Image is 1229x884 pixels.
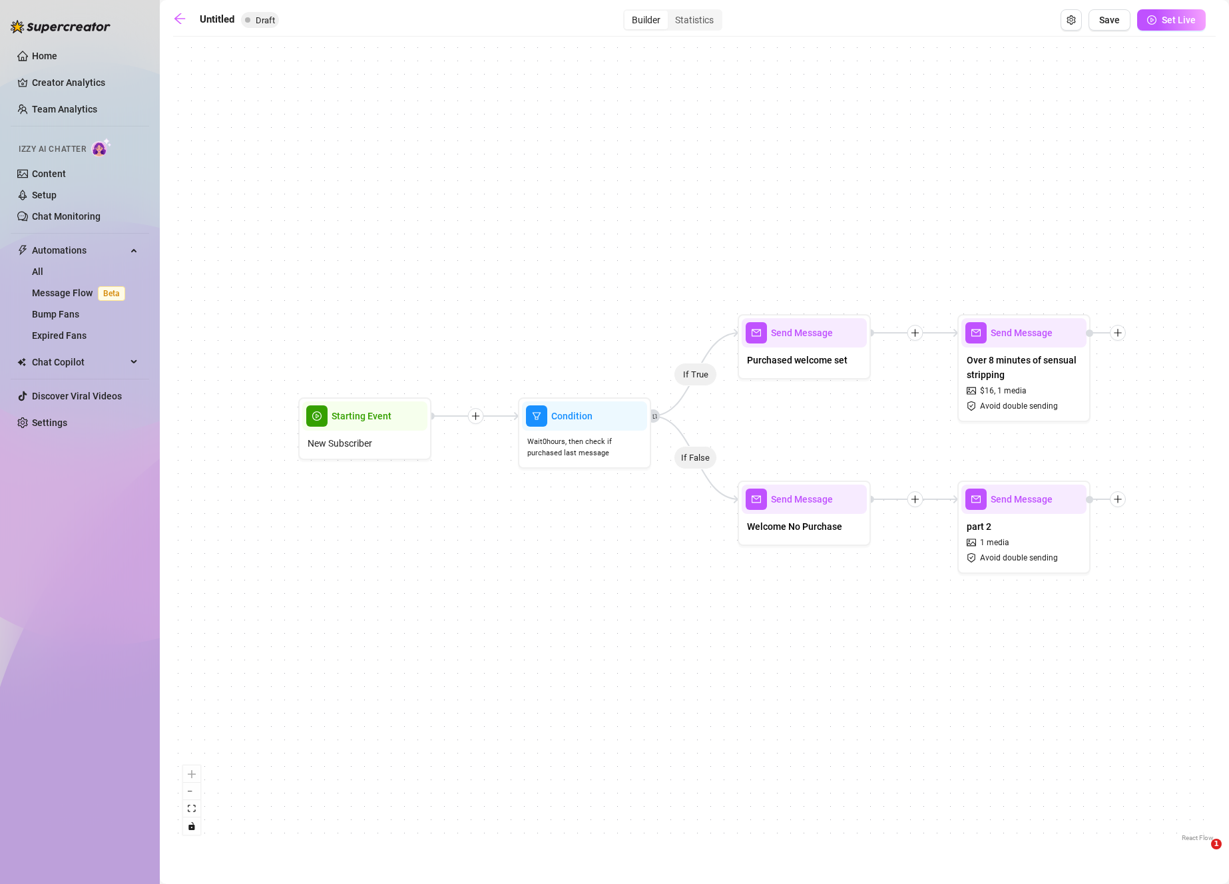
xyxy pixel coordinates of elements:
span: Condition [551,409,593,423]
div: play-circleStarting EventNew Subscriber [298,397,431,460]
div: Statistics [668,11,721,29]
div: React Flow controls [183,766,200,835]
span: safety-certificate [967,401,978,411]
a: Settings [32,417,67,428]
span: New Subscriber [308,436,372,451]
img: logo-BBDzfeDw.svg [11,20,111,33]
span: safety-certificate [967,553,978,562]
span: 1 media [980,537,1009,549]
g: Edge from 8bada555-b7ea-4123-ac26-ac1df18947c9 to 6d5ec5aa-a814-4452-a5a2-07a51c45d2ec [652,333,739,416]
span: Beta [98,286,125,301]
button: Save Flow [1089,9,1130,31]
span: Chat Copilot [32,351,126,373]
button: Open Exit Rules [1061,9,1082,31]
a: Content [32,168,66,179]
span: thunderbolt [17,245,28,256]
span: 1 [1211,839,1222,849]
span: $ 16 , [980,385,995,397]
span: part 2 [967,519,991,534]
g: Edge from 8bada555-b7ea-4123-ac26-ac1df18947c9 to e8938bda-c99b-4b3b-8018-91a490e7037a [652,416,739,499]
span: filter [526,405,547,427]
span: plus [471,411,481,421]
span: plus [911,328,920,337]
span: play-circle [1147,15,1156,25]
span: arrow-left [173,12,186,25]
a: Creator Analytics [32,72,138,93]
span: Welcome No Purchase [747,519,842,534]
a: Chat Monitoring [32,211,101,222]
div: mailSend MessageOver 8 minutes of sensual strippingpicture$16,1 mediasafety-certificateAvoid doub... [957,314,1091,422]
span: picture [967,538,978,547]
a: Discover Viral Videos [32,391,122,401]
img: AI Chatter [91,138,112,157]
span: Save [1099,15,1120,25]
img: Chat Copilot [17,357,26,367]
span: mail [965,489,987,510]
span: Purchased welcome set [747,353,848,367]
span: retweet [648,413,658,419]
a: Setup [32,190,57,200]
iframe: Intercom live chat [1184,839,1216,871]
div: filterConditionWait0hours, then check if purchased last message [518,397,651,469]
span: plus [911,495,920,504]
span: picture [967,386,978,395]
span: Wait 0 hours, then check if purchased last message [527,436,642,459]
button: fit view [183,800,200,817]
span: Izzy AI Chatter [19,143,86,156]
span: Automations [32,240,126,261]
span: Starting Event [332,409,391,423]
div: mailSend MessageWelcome No Purchase [738,481,871,546]
span: Avoid double sending [980,400,1058,413]
div: mailSend MessagePurchased welcome set [738,314,871,379]
span: Send Message [771,492,833,507]
span: plus [1113,495,1122,504]
a: arrow-left [173,12,193,28]
span: Send Message [771,326,833,340]
div: mailSend Messagepart 2picture1 mediasafety-certificateAvoid double sending [957,481,1091,574]
a: Team Analytics [32,104,97,114]
span: Send Message [991,326,1053,340]
a: Expired Fans [32,330,87,341]
span: play-circle [306,405,328,427]
button: zoom out [183,783,200,800]
span: mail [746,322,767,343]
div: Builder [624,11,668,29]
a: Bump Fans [32,309,79,320]
span: mail [965,322,987,343]
div: segmented control [623,9,722,31]
span: Over 8 minutes of sensual stripping [967,353,1081,382]
a: Home [32,51,57,61]
span: Set Live [1162,15,1196,25]
a: React Flow attribution [1182,834,1214,841]
strong: Untitled [200,13,234,25]
a: Message FlowBeta [32,288,130,298]
span: mail [746,489,767,510]
span: Draft [256,15,275,25]
button: Set Live [1137,9,1206,31]
a: All [32,266,43,277]
span: setting [1067,15,1076,25]
span: Avoid double sending [980,552,1058,564]
button: toggle interactivity [183,817,200,835]
span: plus [1113,328,1122,337]
span: 1 media [997,385,1027,397]
span: Send Message [991,492,1053,507]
